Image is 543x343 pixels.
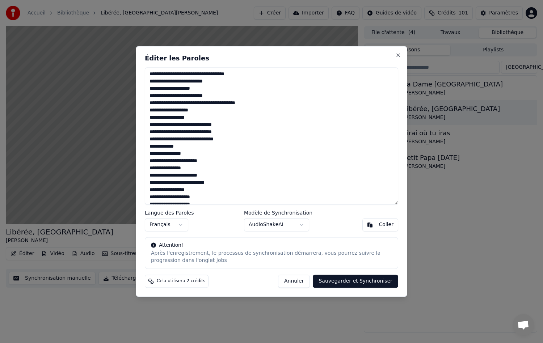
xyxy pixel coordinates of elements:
[244,211,312,216] label: Modèle de Synchronisation
[362,219,398,232] button: Coller
[379,221,393,229] div: Coller
[278,275,310,288] button: Annuler
[157,279,205,284] span: Cela utilisera 2 crédits
[151,242,392,249] div: Attention!
[313,275,398,288] button: Sauvegarder et Synchroniser
[151,250,392,264] div: Après l'enregistrement, le processus de synchronisation démarrera, vous pourrez suivre la progres...
[145,211,194,216] label: Langue des Paroles
[145,55,398,62] h2: Éditer les Paroles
